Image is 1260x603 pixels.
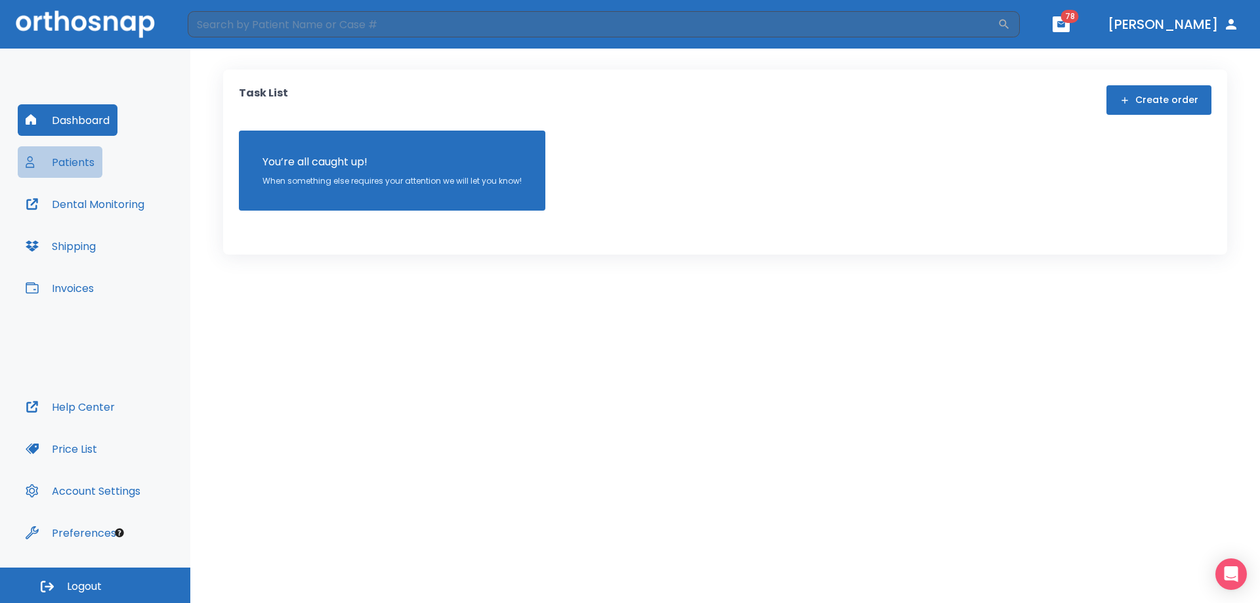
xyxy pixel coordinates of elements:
[67,579,102,594] span: Logout
[188,11,997,37] input: Search by Patient Name or Case #
[18,517,124,549] button: Preferences
[18,475,148,507] button: Account Settings
[1215,558,1247,590] div: Open Intercom Messenger
[18,146,102,178] button: Patients
[18,230,104,262] button: Shipping
[262,175,522,187] p: When something else requires your attention we will let you know!
[1061,10,1079,23] span: 78
[18,104,117,136] button: Dashboard
[262,154,522,170] p: You’re all caught up!
[18,391,123,423] button: Help Center
[18,433,105,465] button: Price List
[18,272,102,304] button: Invoices
[1102,12,1244,36] button: [PERSON_NAME]
[1106,85,1211,115] button: Create order
[239,85,288,115] p: Task List
[114,527,125,539] div: Tooltip anchor
[18,188,152,220] button: Dental Monitoring
[16,10,155,37] img: Orthosnap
